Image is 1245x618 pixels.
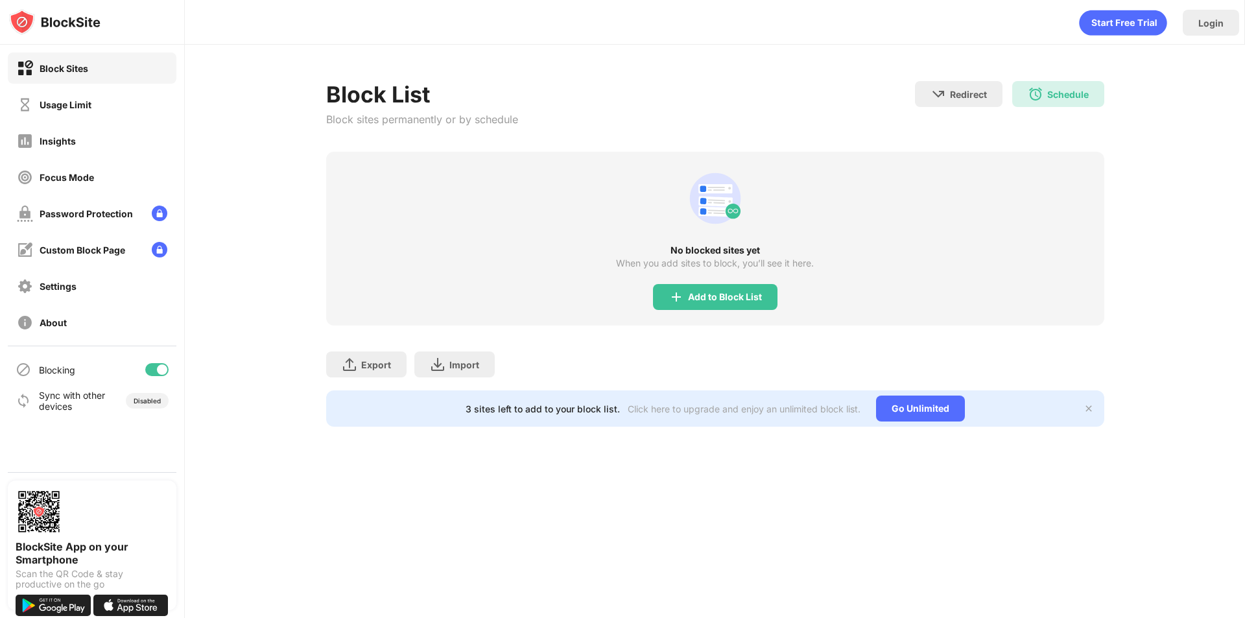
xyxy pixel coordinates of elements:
[616,258,814,268] div: When you add sites to block, you’ll see it here.
[16,595,91,616] img: get-it-on-google-play.svg
[16,540,169,566] div: BlockSite App on your Smartphone
[326,113,518,126] div: Block sites permanently or by schedule
[16,393,31,409] img: sync-icon.svg
[16,488,62,535] img: options-page-qr-code.png
[39,364,75,375] div: Blocking
[17,133,33,149] img: insights-off.svg
[628,403,860,414] div: Click here to upgrade and enjoy an unlimited block list.
[326,81,518,108] div: Block List
[134,397,161,405] div: Disabled
[152,206,167,221] img: lock-menu.svg
[17,60,33,77] img: block-on.svg
[688,292,762,302] div: Add to Block List
[17,315,33,331] img: about-off.svg
[1079,10,1167,36] div: animation
[40,63,88,74] div: Block Sites
[40,208,133,219] div: Password Protection
[16,362,31,377] img: blocking-icon.svg
[17,206,33,222] img: password-protection-off.svg
[39,390,106,412] div: Sync with other devices
[9,9,101,35] img: logo-blocksite.svg
[16,569,169,589] div: Scan the QR Code & stay productive on the go
[152,242,167,257] img: lock-menu.svg
[40,136,76,147] div: Insights
[1047,89,1089,100] div: Schedule
[326,245,1104,256] div: No blocked sites yet
[40,172,94,183] div: Focus Mode
[17,169,33,185] img: focus-off.svg
[40,281,77,292] div: Settings
[950,89,987,100] div: Redirect
[361,359,391,370] div: Export
[1084,403,1094,414] img: x-button.svg
[876,396,965,422] div: Go Unlimited
[40,244,125,256] div: Custom Block Page
[466,403,620,414] div: 3 sites left to add to your block list.
[93,595,169,616] img: download-on-the-app-store.svg
[40,99,91,110] div: Usage Limit
[1198,18,1224,29] div: Login
[40,317,67,328] div: About
[449,359,479,370] div: Import
[17,242,33,258] img: customize-block-page-off.svg
[17,97,33,113] img: time-usage-off.svg
[17,278,33,294] img: settings-off.svg
[684,167,746,230] div: animation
